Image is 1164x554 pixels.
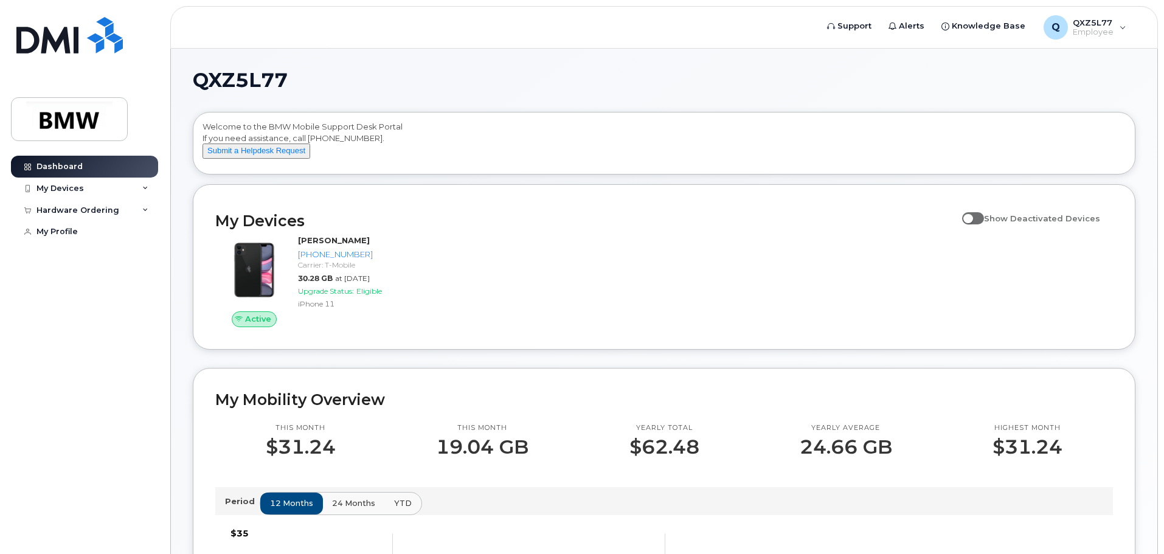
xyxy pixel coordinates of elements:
[266,423,336,433] p: This month
[298,249,424,260] div: [PHONE_NUMBER]
[298,299,424,309] div: iPhone 11
[298,260,424,270] div: Carrier: T-Mobile
[962,207,972,216] input: Show Deactivated Devices
[225,496,260,507] p: Period
[298,274,333,283] span: 30.28 GB
[203,144,310,159] button: Submit a Helpdesk Request
[225,241,283,299] img: iPhone_11.jpg
[800,423,892,433] p: Yearly average
[629,436,699,458] p: $62.48
[356,286,382,296] span: Eligible
[215,212,956,230] h2: My Devices
[215,235,429,327] a: Active[PERSON_NAME][PHONE_NUMBER]Carrier: T-Mobile30.28 GBat [DATE]Upgrade Status:EligibleiPhone 11
[298,235,370,245] strong: [PERSON_NAME]
[436,436,528,458] p: 19.04 GB
[193,71,288,89] span: QXZ5L77
[1111,501,1155,545] iframe: Messenger Launcher
[800,436,892,458] p: 24.66 GB
[629,423,699,433] p: Yearly total
[298,286,354,296] span: Upgrade Status:
[993,436,1062,458] p: $31.24
[230,528,249,539] tspan: $35
[984,213,1100,223] span: Show Deactivated Devices
[245,313,271,325] span: Active
[266,436,336,458] p: $31.24
[332,497,375,509] span: 24 months
[203,121,1126,170] div: Welcome to the BMW Mobile Support Desk Portal If you need assistance, call [PHONE_NUMBER].
[335,274,370,283] span: at [DATE]
[993,423,1062,433] p: Highest month
[215,390,1113,409] h2: My Mobility Overview
[394,497,412,509] span: YTD
[203,145,310,155] a: Submit a Helpdesk Request
[436,423,528,433] p: This month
